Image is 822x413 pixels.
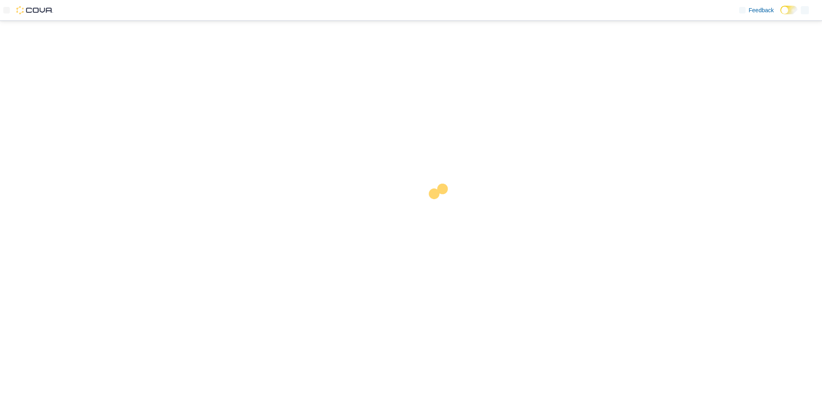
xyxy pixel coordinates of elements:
a: Feedback [736,2,777,18]
img: cova-loader [411,178,472,239]
input: Dark Mode [780,6,797,14]
img: Cova [16,6,53,14]
span: Feedback [749,6,774,14]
